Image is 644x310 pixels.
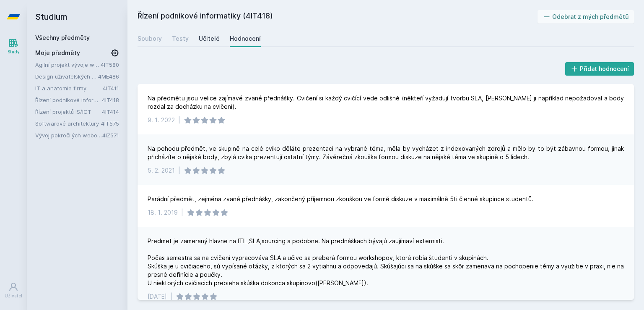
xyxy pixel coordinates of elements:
a: Hodnocení [230,30,261,47]
div: 18. 1. 2019 [148,208,178,217]
div: Hodnocení [230,34,261,43]
button: Přidat hodnocení [565,62,634,76]
div: Uživatel [5,293,22,299]
a: Agilní projekt vývoje webové aplikace [35,60,101,69]
span: Moje předměty [35,49,80,57]
a: 4IT414 [102,108,119,115]
div: 5. 2. 2021 [148,166,175,175]
a: Učitelé [199,30,220,47]
button: Odebrat z mých předmětů [538,10,634,24]
a: Všechny předměty [35,34,90,41]
div: | [181,208,183,217]
a: Testy [172,30,189,47]
a: IT a anatomie firmy [35,84,103,92]
a: Study [2,34,25,59]
div: Study [8,49,20,55]
div: Na předmětu jsou velice zajímavé zvané přednášky. Cvičení si každý cvičící vede odlišně (někteří ... [148,94,624,111]
a: Řízení podnikové informatiky [35,96,102,104]
a: 4IZ571 [102,132,119,139]
a: 4IT418 [102,97,119,103]
div: [DATE] [148,292,167,301]
a: 4IT580 [101,61,119,68]
div: Na pohodu předmět, ve skupině na celé cviko děláte prezentaci na vybrané téma, měla by vycházet z... [148,144,624,161]
div: Testy [172,34,189,43]
div: Soubory [138,34,162,43]
div: Parádní předmět, zejména zvané přednášky, zakončený příjemnou zkouškou ve formě diskuze v maximál... [148,195,533,203]
div: Učitelé [199,34,220,43]
a: Uživatel [2,278,25,303]
a: 4IT575 [101,120,119,127]
div: | [178,166,180,175]
div: | [170,292,172,301]
a: Vývoj pokročilých webových aplikací v PHP [35,131,102,139]
a: Design uživatelských rozhraní [35,72,98,81]
div: 9. 1. 2022 [148,116,175,124]
a: 4IT411 [103,85,119,92]
h2: Řízení podnikové informatiky (4IT418) [138,10,538,24]
div: | [178,116,180,124]
a: Soubory [138,30,162,47]
a: Softwarové architektury [35,119,101,128]
div: Predmet je zameraný hlavne na ITIL,SLA,sourcing a podobne. Na prednáškach bývajú zaujímaví extern... [148,237,624,287]
a: 4ME486 [98,73,119,80]
a: Řízení projektů IS/ICT [35,108,102,116]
